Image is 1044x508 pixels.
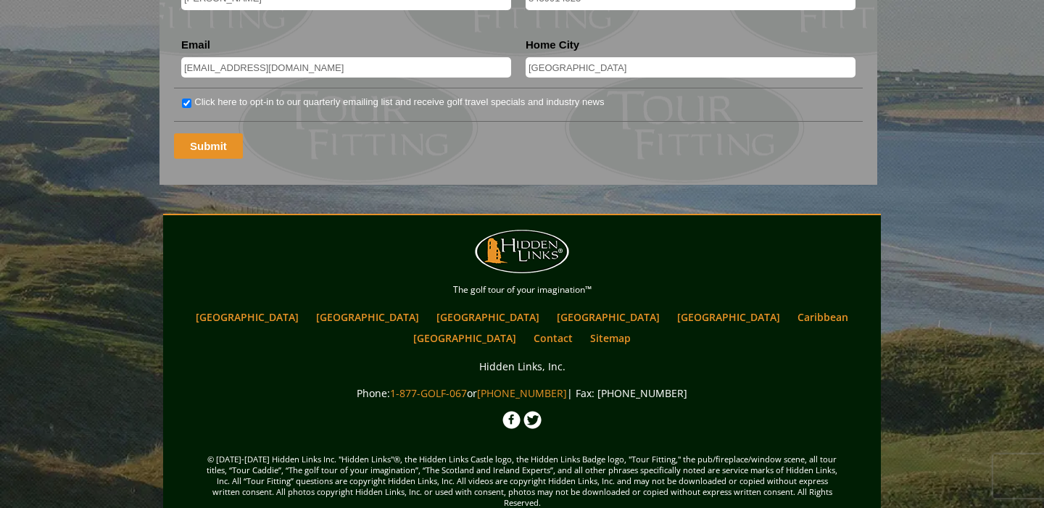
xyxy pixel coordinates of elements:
img: Twitter [523,411,542,429]
label: Email [181,38,210,52]
p: Phone: or | Fax: [PHONE_NUMBER] [167,384,877,402]
a: [GEOGRAPHIC_DATA] [670,307,787,328]
a: 1-877-GOLF-067 [390,386,467,400]
a: [PHONE_NUMBER] [477,386,567,400]
a: Sitemap [583,328,638,349]
input: Submit [174,133,243,159]
a: Contact [526,328,580,349]
p: The golf tour of your imagination™ [167,282,877,298]
p: Hidden Links, Inc. [167,357,877,375]
a: [GEOGRAPHIC_DATA] [550,307,667,328]
a: [GEOGRAPHIC_DATA] [406,328,523,349]
a: [GEOGRAPHIC_DATA] [309,307,426,328]
a: Caribbean [790,307,855,328]
img: Facebook [502,411,521,429]
label: Home City [526,38,579,52]
a: [GEOGRAPHIC_DATA] [188,307,306,328]
label: Click here to opt-in to our quarterly emailing list and receive golf travel specials and industry... [194,95,604,109]
a: [GEOGRAPHIC_DATA] [429,307,547,328]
